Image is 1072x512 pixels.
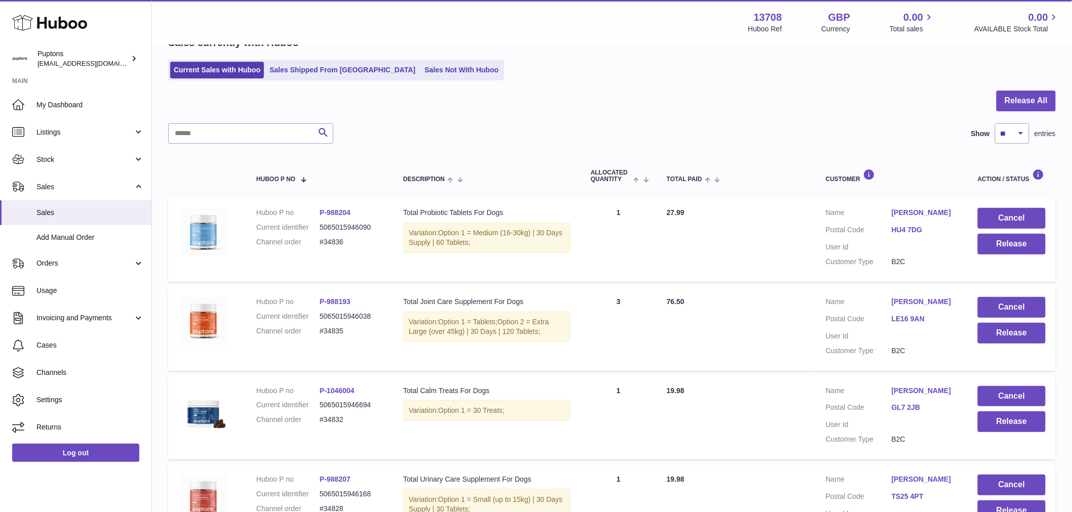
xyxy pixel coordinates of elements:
[36,208,144,218] span: Sales
[591,169,631,183] span: ALLOCATED Quantity
[826,242,892,252] dt: User Id
[892,314,958,324] a: LE16 9AN
[403,312,570,342] div: Variation:
[320,415,383,424] dd: #34832
[1035,129,1056,139] span: entries
[320,489,383,499] dd: 5065015946168
[36,313,133,323] span: Invoicing and Payments
[1028,11,1048,24] span: 0.00
[828,11,850,24] strong: GBP
[320,312,383,321] dd: 5065015946038
[320,475,351,483] a: P-988207
[890,24,935,34] span: Total sales
[826,314,892,326] dt: Postal Code
[667,475,684,483] span: 19.98
[36,422,144,432] span: Returns
[581,376,657,460] td: 1
[904,11,924,24] span: 0.00
[826,169,958,183] div: Customer
[256,297,320,307] dt: Huboo P no
[36,395,144,405] span: Settings
[748,24,782,34] div: Huboo Ref
[822,24,851,34] div: Currency
[409,318,549,335] span: Option 2 = Extra Large (over 45kg) | 30 Days | 120 Tablets;
[36,259,133,268] span: Orders
[667,208,684,217] span: 27.99
[256,415,320,424] dt: Channel order
[978,208,1046,229] button: Cancel
[36,182,133,192] span: Sales
[36,233,144,242] span: Add Manual Order
[36,286,144,295] span: Usage
[974,11,1060,34] a: 0.00 AVAILABLE Stock Total
[667,297,684,306] span: 76.50
[256,176,295,183] span: Huboo P no
[178,208,229,255] img: TotalProbioticTablets120.jpg
[438,318,497,326] span: Option 1 = Tablets;
[978,234,1046,254] button: Release
[978,475,1046,495] button: Cancel
[978,297,1046,318] button: Cancel
[826,386,892,398] dt: Name
[36,100,144,110] span: My Dashboard
[978,411,1046,432] button: Release
[403,223,570,253] div: Variation:
[892,475,958,484] a: [PERSON_NAME]
[256,223,320,232] dt: Current identifier
[320,326,383,336] dd: #34835
[421,62,502,78] a: Sales Not With Huboo
[403,475,570,484] div: Total Urinary Care Supplement For Dogs
[37,49,129,68] div: Puptons
[581,198,657,282] td: 1
[890,11,935,34] a: 0.00 Total sales
[826,420,892,430] dt: User Id
[403,208,570,218] div: Total Probiotic Tablets For Dogs
[320,208,351,217] a: P-988204
[826,208,892,220] dt: Name
[826,331,892,341] dt: User Id
[826,346,892,356] dt: Customer Type
[36,368,144,377] span: Channels
[403,386,570,396] div: Total Calm Treats For Dogs
[256,208,320,218] dt: Huboo P no
[826,225,892,237] dt: Postal Code
[256,475,320,484] dt: Huboo P no
[256,237,320,247] dt: Channel order
[997,91,1056,111] button: Release All
[974,24,1060,34] span: AVAILABLE Stock Total
[320,237,383,247] dd: #34836
[667,387,684,395] span: 19.98
[892,386,958,396] a: [PERSON_NAME]
[826,435,892,444] dt: Customer Type
[892,225,958,235] a: HU4 7DG
[170,62,264,78] a: Current Sales with Huboo
[320,223,383,232] dd: 5065015946090
[256,312,320,321] dt: Current identifier
[978,386,1046,407] button: Cancel
[178,297,229,345] img: TotalJointCareTablets120.jpg
[892,435,958,444] dd: B2C
[403,400,570,421] div: Variation:
[978,169,1046,183] div: Action / Status
[826,403,892,415] dt: Postal Code
[403,176,445,183] span: Description
[892,257,958,267] dd: B2C
[971,129,990,139] label: Show
[409,229,562,246] span: Option 1 = Medium (16-30kg) | 30 Days Supply | 60 Tablets;
[12,444,139,462] a: Log out
[978,323,1046,344] button: Release
[256,386,320,396] dt: Huboo P no
[667,176,702,183] span: Total paid
[320,400,383,410] dd: 5065015946694
[178,386,229,437] img: Total_Calm_TreatsMain.jpg
[36,127,133,137] span: Listings
[36,155,133,164] span: Stock
[826,297,892,309] dt: Name
[892,403,958,412] a: GL7 2JB
[826,257,892,267] dt: Customer Type
[892,492,958,501] a: TS25 4PT
[256,326,320,336] dt: Channel order
[403,297,570,307] div: Total Joint Care Supplement For Dogs
[320,387,355,395] a: P-1046004
[892,208,958,218] a: [PERSON_NAME]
